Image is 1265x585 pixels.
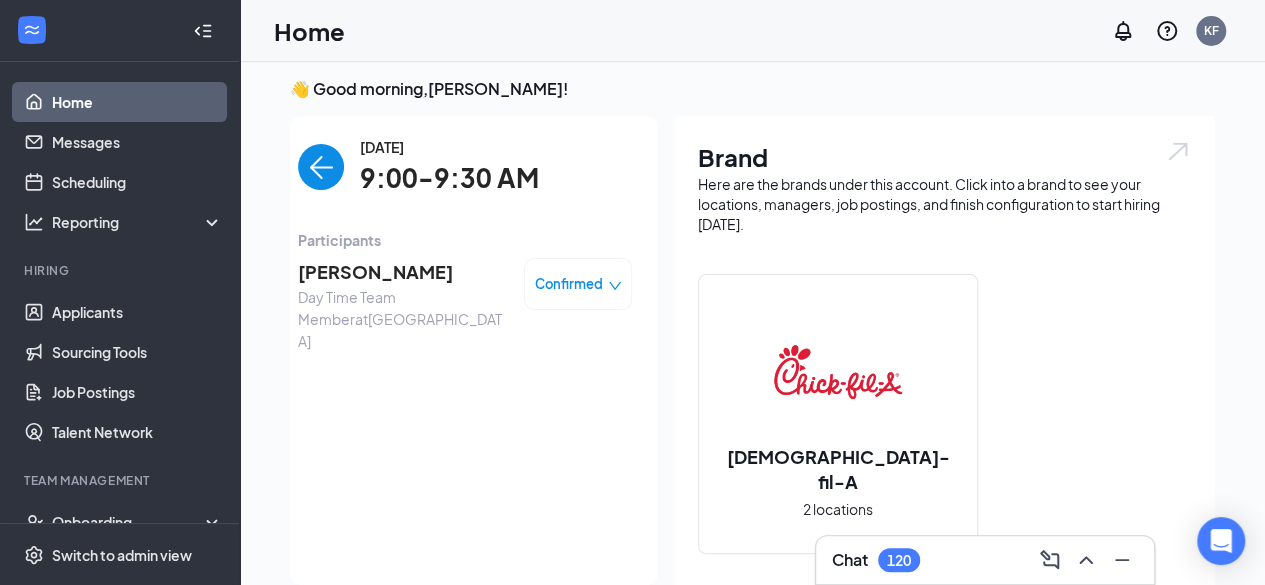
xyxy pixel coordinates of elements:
span: [DATE] [360,136,539,158]
div: 120 [887,552,911,569]
a: Applicants [52,292,223,332]
svg: QuestionInfo [1155,19,1179,43]
div: Team Management [24,472,219,489]
h2: [DEMOGRAPHIC_DATA]-fil-A [699,444,977,494]
span: Day Time Team Member at [GEOGRAPHIC_DATA] [298,286,508,352]
h1: Brand [698,140,1191,174]
span: 2 locations [803,498,873,520]
div: Onboarding [52,512,206,532]
div: Here are the brands under this account. Click into a brand to see your locations, managers, job p... [698,174,1191,234]
div: Reporting [52,212,224,232]
svg: ComposeMessage [1038,548,1062,572]
div: Hiring [24,262,219,279]
a: Job Postings [52,372,223,412]
img: open.6027fd2a22e1237b5b06.svg [1165,140,1191,163]
a: Messages [52,122,223,162]
svg: Collapse [193,21,213,41]
svg: WorkstreamLogo [22,20,42,40]
a: Home [52,82,223,122]
button: back-button [298,144,344,190]
svg: Analysis [24,212,44,232]
span: 9:00-9:30 AM [360,158,539,199]
svg: Notifications [1111,19,1135,43]
div: KF [1204,22,1219,39]
span: [PERSON_NAME] [298,258,508,286]
span: Participants [298,229,632,251]
a: Sourcing Tools [52,332,223,372]
svg: Minimize [1110,548,1134,572]
img: Chick-fil-A [774,308,902,436]
svg: UserCheck [24,512,44,532]
svg: ChevronUp [1074,548,1098,572]
h1: Home [274,14,345,48]
a: Talent Network [52,412,223,452]
span: down [608,279,622,293]
a: Scheduling [52,162,223,202]
h3: Chat [832,549,868,571]
span: Confirmed [535,274,603,294]
button: ChevronUp [1070,544,1102,576]
div: Open Intercom Messenger [1197,517,1245,565]
div: Switch to admin view [52,545,192,565]
h3: 👋 Good morning, [PERSON_NAME] ! [290,78,1215,100]
svg: Settings [24,545,44,565]
button: ComposeMessage [1034,544,1066,576]
button: Minimize [1106,544,1138,576]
